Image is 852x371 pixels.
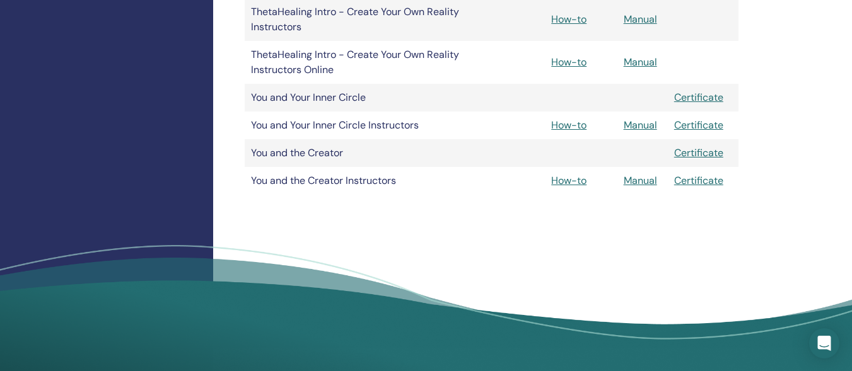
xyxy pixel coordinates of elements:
[245,84,472,111] td: You and Your Inner Circle
[674,118,723,132] a: Certificate
[809,328,839,358] div: Open Intercom Messenger
[674,91,723,104] a: Certificate
[551,118,586,132] a: How-to
[624,13,657,26] a: Manual
[245,167,472,195] td: You and the Creator Instructors
[624,55,657,69] a: Manual
[674,174,723,187] a: Certificate
[624,174,657,187] a: Manual
[674,146,723,159] a: Certificate
[245,139,472,167] td: You and the Creator
[551,174,586,187] a: How-to
[245,41,472,84] td: ThetaHealing Intro - Create Your Own Reality Instructors Online
[624,118,657,132] a: Manual
[245,111,472,139] td: You and Your Inner Circle Instructors
[551,55,586,69] a: How-to
[551,13,586,26] a: How-to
